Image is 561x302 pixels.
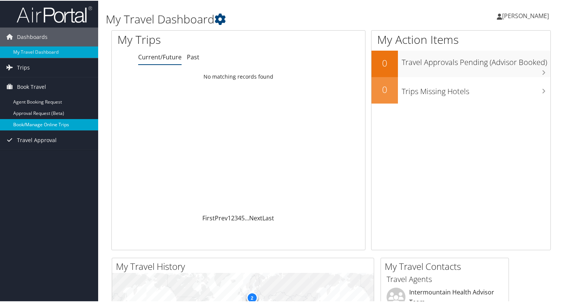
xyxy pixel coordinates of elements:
a: 1 [228,213,231,221]
td: No matching records found [112,69,365,83]
a: 3 [234,213,238,221]
span: Book Travel [17,77,46,96]
a: First [202,213,215,221]
h1: My Travel Dashboard [106,11,406,26]
h2: My Travel Contacts [385,259,509,272]
a: [PERSON_NAME] [497,4,556,26]
a: 4 [238,213,241,221]
a: Current/Future [138,52,182,60]
h2: My Travel History [116,259,374,272]
a: Prev [215,213,228,221]
a: 2 [231,213,234,221]
a: Last [262,213,274,221]
span: [PERSON_NAME] [502,11,549,19]
span: Trips [17,57,30,76]
h1: My Action Items [371,31,550,47]
img: airportal-logo.png [17,5,92,23]
a: 0Travel Approvals Pending (Advisor Booked) [371,50,550,76]
a: 0Trips Missing Hotels [371,76,550,103]
span: Dashboards [17,27,48,46]
h3: Trips Missing Hotels [402,82,550,96]
a: Next [249,213,262,221]
span: Travel Approval [17,130,57,149]
h3: Travel Agents [387,273,503,284]
span: … [245,213,249,221]
h2: 0 [371,56,398,69]
a: Past [187,52,199,60]
h1: My Trips [117,31,254,47]
h2: 0 [371,82,398,95]
h3: Travel Approvals Pending (Advisor Booked) [402,53,550,67]
a: 5 [241,213,245,221]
